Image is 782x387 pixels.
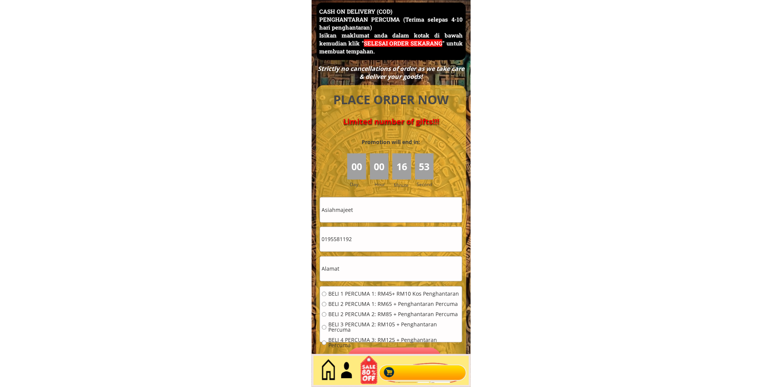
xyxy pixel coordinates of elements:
h3: Promotion will end in: [348,138,434,146]
input: Nama [320,197,462,222]
input: Alamat [320,257,462,281]
h3: Day [350,181,369,188]
h3: CASH ON DELIVERY (COD) PENGHANTARAN PERCUMA (Terima selepas 4-10 hari penghantaran) Isikan maklum... [319,8,463,55]
p: Pesan sekarang [347,348,442,373]
span: BELI 4 PERCUMA 3: RM125 + Penghantaran Percuma [328,338,460,348]
span: BELI 2 PERCUMA 1: RM65 + Penghantaran Percuma [328,302,460,307]
span: SELESAI ORDER SEKARANG [364,39,442,47]
h4: PLACE ORDER NOW [325,91,457,108]
input: Telefon [320,227,462,252]
span: BELI 2 PERCUMA 2: RM85 + Penghantaran Percuma [328,312,460,317]
h4: Limited number of gifts!!! [325,117,457,126]
span: BELI 3 PERCUMA 2: RM105 + Penghantaran Percuma [328,322,460,333]
div: Strictly no cancellations of order as we take care & deliver your goods! [315,65,467,81]
h3: Hour [375,181,390,188]
span: BELI 1 PERCUMA 1: RM45+ RM10 Kos Penghantaran [328,291,460,297]
h3: Second [417,181,435,188]
h3: Minute [394,182,411,189]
